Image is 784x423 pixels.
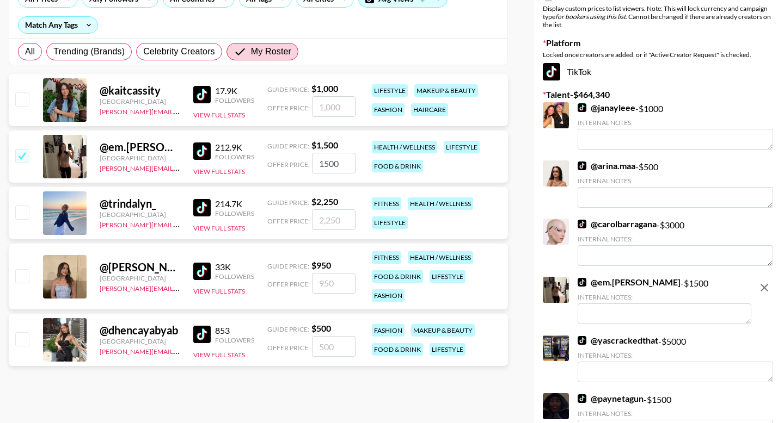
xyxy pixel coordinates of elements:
[100,105,313,116] a: [PERSON_NAME][EMAIL_ADDRESS][PERSON_NAME][DOMAIN_NAME]
[543,89,775,100] label: Talent - $ 464,340
[215,142,254,153] div: 212.9K
[143,45,215,58] span: Celebrity Creators
[100,140,180,154] div: @ em.[PERSON_NAME]
[578,220,586,228] img: TikTok
[19,17,97,33] div: Match Any Tags
[444,141,480,153] div: lifestyle
[193,86,211,103] img: TikTok
[578,335,773,382] div: - $ 5000
[215,325,254,336] div: 853
[100,282,313,293] a: [PERSON_NAME][EMAIL_ADDRESS][PERSON_NAME][DOMAIN_NAME]
[267,160,310,169] span: Offer Price:
[411,103,448,116] div: haircare
[578,219,657,229] a: @carolbarragana
[193,111,245,119] button: View Full Stats
[100,154,180,162] div: [GEOGRAPHIC_DATA]
[100,260,180,274] div: @ [PERSON_NAME]
[100,324,180,337] div: @ dhencayabyab
[193,263,211,280] img: TikTok
[312,273,356,294] input: 950
[312,209,356,230] input: 2,250
[372,251,401,264] div: fitness
[100,97,180,105] div: [GEOGRAPHIC_DATA]
[25,45,35,58] span: All
[578,119,773,127] div: Internal Notes:
[578,394,586,403] img: TikTok
[372,103,405,116] div: fashion
[215,272,254,281] div: Followers
[267,198,309,207] span: Guide Price:
[312,96,356,117] input: 1,000
[578,335,658,346] a: @yascrackedthat
[267,262,309,270] span: Guide Price:
[372,216,408,229] div: lifestyle
[578,102,635,113] a: @janayleee
[414,84,478,97] div: makeup & beauty
[53,45,125,58] span: Trending (Brands)
[267,142,309,150] span: Guide Price:
[311,323,331,333] strong: $ 500
[312,153,356,173] input: 1,500
[100,162,313,172] a: [PERSON_NAME][EMAIL_ADDRESS][PERSON_NAME][DOMAIN_NAME]
[578,160,773,208] div: - $ 500
[100,337,180,345] div: [GEOGRAPHIC_DATA]
[267,217,310,225] span: Offer Price:
[543,4,775,29] div: Display custom prices to list viewers. Note: This will lock currency and campaign type . Cannot b...
[578,409,773,418] div: Internal Notes:
[193,167,245,176] button: View Full Stats
[193,142,211,160] img: TikTok
[543,38,775,48] label: Platform
[215,96,254,104] div: Followers
[578,278,586,287] img: TikTok
[578,293,751,301] div: Internal Notes:
[543,63,775,80] div: TikTok
[267,325,309,333] span: Guide Price:
[578,102,773,150] div: - $ 1000
[372,270,423,283] div: food & drink
[311,140,338,150] strong: $ 1,500
[372,84,408,97] div: lifestyle
[215,336,254,344] div: Followers
[215,198,254,209] div: 214.7K
[267,280,310,288] span: Offer Price:
[312,336,356,357] input: 500
[372,289,405,302] div: fashion
[193,326,211,343] img: TikTok
[251,45,291,58] span: My Roster
[193,351,245,359] button: View Full Stats
[100,219,313,229] a: [PERSON_NAME][EMAIL_ADDRESS][PERSON_NAME][DOMAIN_NAME]
[267,344,310,352] span: Offer Price:
[193,287,245,295] button: View Full Stats
[408,197,473,210] div: health / wellness
[215,209,254,217] div: Followers
[578,336,586,345] img: TikTok
[578,351,773,359] div: Internal Notes:
[555,13,626,21] em: for bookers using this list
[372,141,437,153] div: health / wellness
[578,277,751,324] div: - $ 1500
[193,199,211,216] img: TikTok
[578,161,586,170] img: TikTok
[100,197,180,210] div: @ trindalyn_
[100,345,313,356] a: [PERSON_NAME][EMAIL_ADDRESS][PERSON_NAME][DOMAIN_NAME]
[193,224,245,232] button: View Full Stats
[408,251,473,264] div: health / wellness
[372,160,423,172] div: food & drink
[100,274,180,282] div: [GEOGRAPHIC_DATA]
[578,219,773,266] div: - $ 3000
[411,324,475,337] div: makeup & beauty
[372,324,405,337] div: fashion
[578,103,586,112] img: TikTok
[215,85,254,96] div: 17.9K
[578,277,681,288] a: @em.[PERSON_NAME]
[311,260,331,270] strong: $ 950
[100,84,180,97] div: @ kaitcassity
[372,197,401,210] div: fitness
[430,343,465,356] div: lifestyle
[215,153,254,161] div: Followers
[311,83,338,94] strong: $ 1,000
[754,277,775,298] button: remove
[372,343,423,356] div: food & drink
[100,210,180,219] div: [GEOGRAPHIC_DATA]
[543,63,560,80] img: TikTok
